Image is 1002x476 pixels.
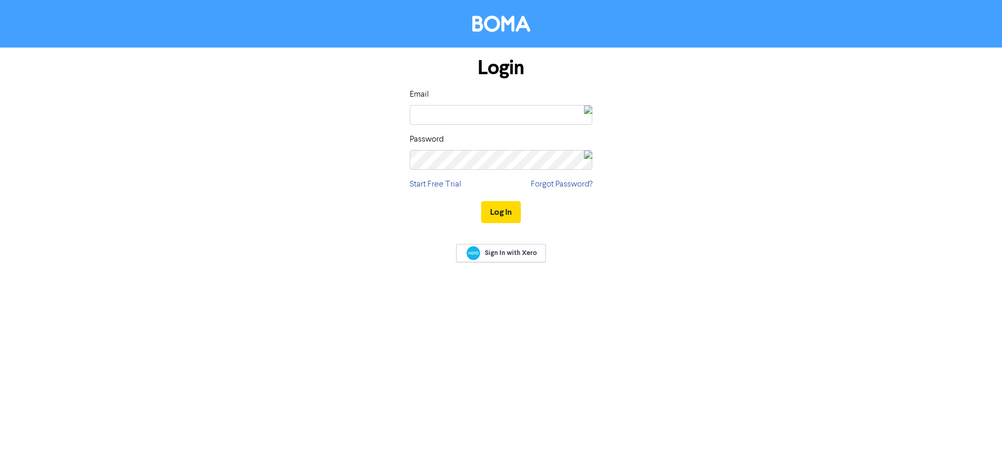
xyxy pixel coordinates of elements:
img: BOMA Logo [472,16,530,32]
img: Xero logo [467,246,480,260]
a: Start Free Trial [410,178,461,191]
button: Log In [481,201,521,223]
span: Sign In with Xero [485,248,537,258]
a: Sign In with Xero [456,244,546,262]
h1: Login [410,56,592,80]
label: Password [410,133,444,146]
label: Email [410,88,429,101]
a: Forgot Password? [531,178,592,191]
